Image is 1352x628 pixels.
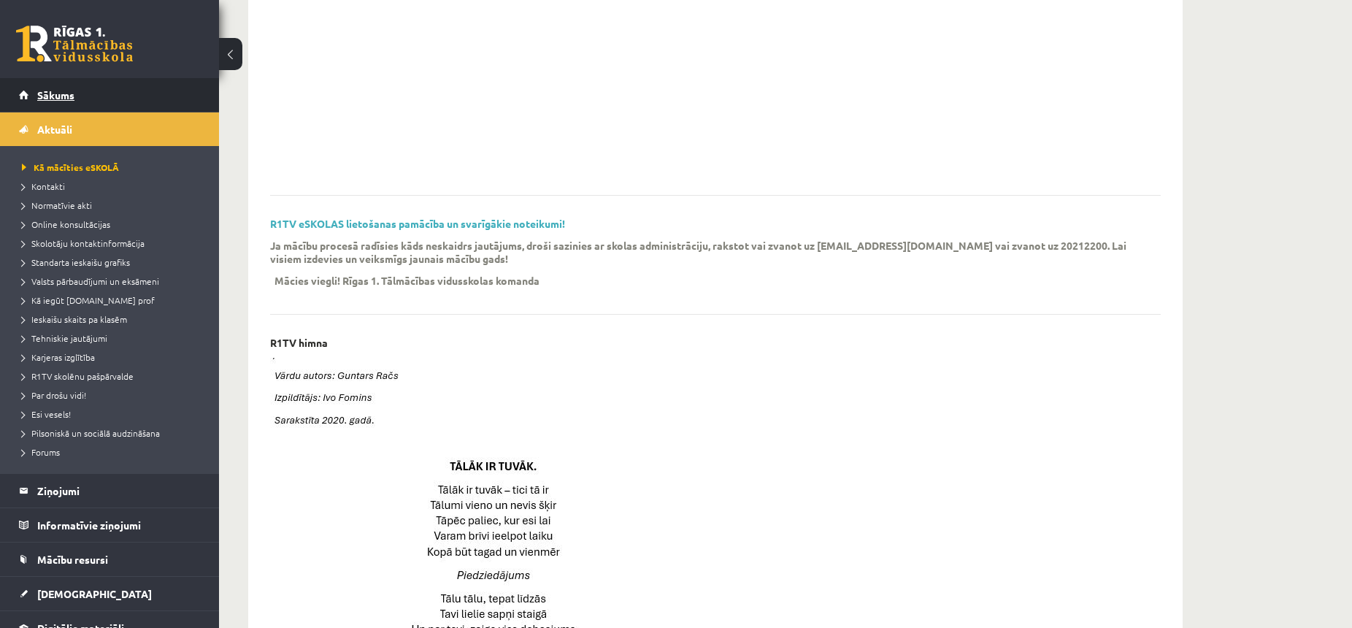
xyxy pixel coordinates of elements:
a: Online konsultācijas [22,218,204,231]
span: Pilsoniskā un sociālā audzināšana [22,427,160,439]
span: Par drošu vidi! [22,389,86,401]
span: Mācību resursi [37,553,108,566]
span: [DEMOGRAPHIC_DATA] [37,587,152,600]
a: Informatīvie ziņojumi [19,508,201,542]
p: Ja mācību procesā radīsies kāds neskaidrs jautājums, droši sazinies ar skolas administrāciju, rak... [270,239,1139,265]
a: Aktuāli [19,112,201,146]
a: Kā mācīties eSKOLĀ [22,161,204,174]
a: Forums [22,445,204,459]
p: Rīgas 1. Tālmācības vidusskolas komanda [342,274,539,287]
a: Normatīvie akti [22,199,204,212]
span: Esi vesels! [22,408,71,420]
span: Forums [22,446,60,458]
a: Mācību resursi [19,543,201,576]
a: Standarta ieskaišu grafiks [22,256,204,269]
a: Esi vesels! [22,407,204,421]
a: Sākums [19,78,201,112]
span: Normatīvie akti [22,199,92,211]
a: Ieskaišu skaits pa klasēm [22,313,204,326]
span: Sākums [37,88,74,102]
span: Standarta ieskaišu grafiks [22,256,130,268]
a: Kā iegūt [DOMAIN_NAME] prof [22,294,204,307]
span: Ieskaišu skaits pa klasēm [22,313,127,325]
a: Ziņojumi [19,474,201,508]
legend: Ziņojumi [37,474,201,508]
p: R1TV himna [270,337,328,349]
span: Aktuāli [37,123,72,136]
span: Kā iegūt [DOMAIN_NAME] prof [22,294,155,306]
span: Online konsultācijas [22,218,110,230]
span: Skolotāju kontaktinformācija [22,237,145,249]
a: Kontakti [22,180,204,193]
a: R1TV eSKOLAS lietošanas pamācība un svarīgākie noteikumi! [270,217,565,230]
a: Karjeras izglītība [22,351,204,364]
legend: Informatīvie ziņojumi [37,508,201,542]
a: Pilsoniskā un sociālā audzināšana [22,426,204,440]
a: Par drošu vidi! [22,388,204,402]
a: R1TV skolēnu pašpārvalde [22,369,204,383]
a: Rīgas 1. Tālmācības vidusskola [16,26,133,62]
span: Valsts pārbaudījumi un eksāmeni [22,275,159,287]
span: Kā mācīties eSKOLĀ [22,161,119,173]
p: Mācies viegli! [274,274,340,287]
span: Kontakti [22,180,65,192]
span: Tehniskie jautājumi [22,332,107,344]
a: [DEMOGRAPHIC_DATA] [19,577,201,610]
a: Skolotāju kontaktinformācija [22,237,204,250]
a: Tehniskie jautājumi [22,332,204,345]
span: Karjeras izglītība [22,351,95,363]
span: R1TV skolēnu pašpārvalde [22,370,134,382]
a: Valsts pārbaudījumi un eksāmeni [22,275,204,288]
